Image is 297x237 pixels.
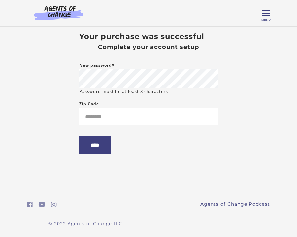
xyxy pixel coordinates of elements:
img: Agents of Change Logo [27,5,90,20]
a: https://www.facebook.com/groups/aswbtestprep (Open in a new window) [27,200,33,209]
p: © 2022 Agents of Change LLC [27,220,143,227]
h4: Complete your account setup [93,44,204,51]
i: https://www.youtube.com/c/AgentsofChangeTestPrepbyMeaganMitchell (Open in a new window) [39,201,45,208]
span: Toggle menu [262,13,270,14]
i: https://www.facebook.com/groups/aswbtestprep (Open in a new window) [27,201,33,208]
button: Toggle menu Menu [262,9,270,17]
span: Menu [261,18,271,21]
small: Password must be at least 8 characters [79,88,168,95]
a: https://www.youtube.com/c/AgentsofChangeTestPrepbyMeaganMitchell (Open in a new window) [39,200,45,209]
a: https://www.instagram.com/agentsofchangeprep/ (Open in a new window) [51,200,57,209]
label: Zip Code [79,100,99,108]
i: https://www.instagram.com/agentsofchangeprep/ (Open in a new window) [51,201,57,208]
a: Agents of Change Podcast [200,201,270,208]
label: New password* [79,61,115,69]
h3: Your purchase was successful [79,32,218,41]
